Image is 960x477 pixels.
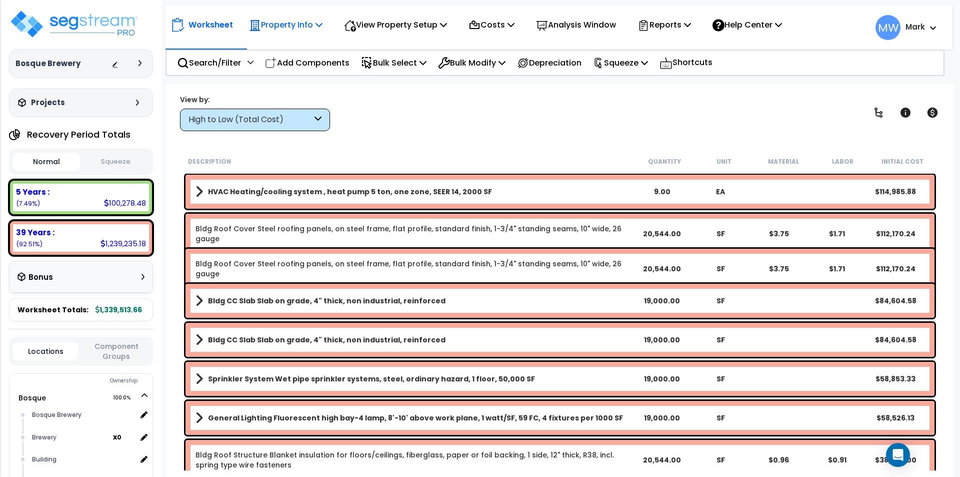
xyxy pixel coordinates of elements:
[15,59,80,69] h3: Bosque Brewery
[344,18,447,32] p: View Property Setup
[13,342,78,360] button: Locations
[633,296,691,306] div: 19,000.00
[104,198,146,208] div: 100,278.48
[511,51,587,75] div: Depreciation
[768,158,799,166] small: Material
[195,224,633,244] a: Individual Item
[195,411,633,425] a: Assembly Title
[113,432,121,442] b: x
[691,455,750,465] div: SF
[808,229,866,239] div: $1.71
[633,455,691,465] div: 20,544.00
[633,229,691,239] div: 20,544.00
[27,130,130,140] h4: Recovery Period Totals
[195,185,633,199] a: Assembly Title
[208,413,623,423] b: General Lighting Fluorescent high bay-4 lamp, 8'-10' above work plane, 1 watt/SF, 59 FC, 4 fixtur...
[208,374,535,384] b: Sprinkler System Wet pipe sprinkler systems, steel, ordinary hazard, 1 floor, 50,000 SF
[180,95,330,105] div: View by:
[117,433,121,441] small: 0
[16,240,42,248] small: 92.51381430481268%
[633,335,691,345] div: 19,000.00
[691,413,750,423] div: SF
[16,227,54,238] b: 39 Years :
[188,18,233,32] p: Worksheet
[905,22,925,32] b: Mark
[16,199,40,208] small: 7.486185695187311%
[659,56,712,70] p: Shortcuts
[13,153,80,171] button: Normal
[16,187,49,197] b: 5 Years :
[95,305,142,315] b: 1,339,513.66
[113,431,136,443] span: location multiplier
[29,453,136,465] div: Building
[517,56,581,70] p: Depreciation
[361,56,426,70] p: Bulk Select
[866,229,925,239] div: $112,170.24
[866,413,925,423] div: $58,526.13
[31,98,65,108] h3: Projects
[691,374,750,384] div: SF
[29,409,136,421] div: Bosque Brewery
[208,335,445,345] b: Bldg CC Slab Slab on grade, 4" thick, non industrial, reinforced
[749,229,808,239] div: $3.75
[648,158,681,166] small: Quantity
[188,114,312,126] div: High to Low (Total Cost)
[593,56,648,70] p: Squeeze
[83,341,149,362] button: Component Groups
[259,51,355,75] div: Add Components
[866,187,925,197] div: $114,985.88
[691,264,750,274] div: SF
[249,18,322,32] p: Property Info
[866,455,925,465] div: $38,520.00
[866,335,925,345] div: $84,604.58
[808,455,866,465] div: $0.91
[536,18,616,32] p: Analysis Window
[100,238,146,249] div: 1,239,235.18
[82,153,149,171] button: Squeeze
[866,264,925,274] div: $112,170.24
[749,455,808,465] div: $0.96
[654,51,718,75] div: Shortcuts
[691,296,750,306] div: SF
[195,450,633,470] a: Individual Item
[691,335,750,345] div: SF
[208,296,445,306] b: Bldg CC Slab Slab on grade, 4" thick, non industrial, reinforced
[17,305,88,315] span: Worksheet Totals:
[195,294,633,308] a: Assembly Title
[177,56,241,70] p: Search/Filter
[633,374,691,384] div: 19,000.00
[9,9,139,39] img: logo_pro_r.png
[637,18,691,32] p: Reports
[866,296,925,306] div: $84,604.58
[712,18,782,32] p: Help Center
[875,15,900,40] span: MW
[633,413,691,423] div: 19,000.00
[438,56,505,70] p: Bulk Modify
[832,158,853,166] small: Labor
[195,372,633,386] a: Assembly Title
[18,393,46,403] a: Bosque 100.0%
[468,18,514,32] p: Costs
[691,187,750,197] div: EA
[633,187,691,197] div: 9.00
[886,443,910,467] div: Open Intercom Messenger
[113,392,139,404] span: 100.0%
[29,375,152,387] div: Ownership
[633,264,691,274] div: 20,544.00
[749,264,808,274] div: $3.75
[29,431,113,443] div: Brewery
[28,273,53,282] h3: Bonus
[716,158,731,166] small: Unit
[208,187,492,197] b: HVAC Heating/cooling system , heat pump 5 ton, one zone, SEER 14, 2000 SF
[195,333,633,347] a: Assembly Title
[691,229,750,239] div: SF
[188,158,231,166] small: Description
[808,264,866,274] div: $1.71
[866,374,925,384] div: $58,853.33
[195,259,633,279] a: Individual Item
[881,158,923,166] small: Initial Cost
[265,56,349,70] p: Add Components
